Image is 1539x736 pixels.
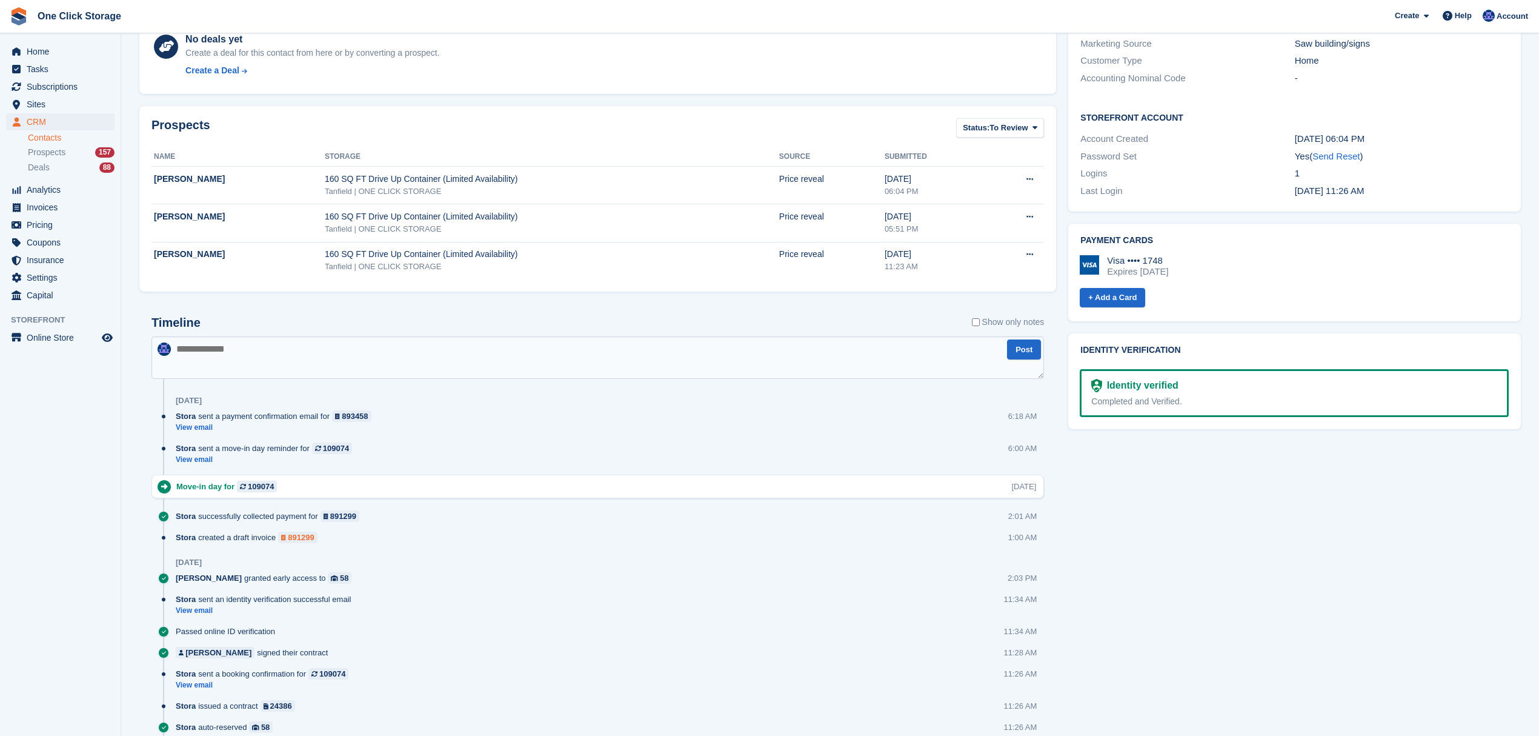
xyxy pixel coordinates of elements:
[151,147,325,167] th: Name
[1080,184,1294,198] div: Last Login
[6,287,115,304] a: menu
[278,532,317,543] a: 891299
[28,162,50,173] span: Deals
[1295,72,1509,85] div: -
[1080,54,1294,68] div: Customer Type
[340,572,348,584] div: 58
[185,47,439,59] div: Create a deal for this contact from here or by converting a prospect.
[885,186,985,198] div: 06:04 PM
[10,7,28,25] img: stora-icon-8386f47178a22dfd0bd8f6a31ec36ba5ce8667c1dd55bd0f319d3a0aa187defe.svg
[963,122,989,134] span: Status:
[1309,151,1363,161] span: ( )
[325,173,779,186] div: 160 SQ FT Drive Up Container (Limited Availability)
[1107,255,1168,266] div: Visa •••• 1748
[325,147,779,167] th: Storage
[1080,132,1294,146] div: Account Created
[972,316,1045,329] label: Show only notes
[1008,572,1037,584] div: 2:03 PM
[154,248,325,261] div: [PERSON_NAME]
[176,594,196,605] span: Stora
[288,532,314,543] div: 891299
[176,410,377,422] div: sent a payment confirmation email for
[6,199,115,216] a: menu
[176,532,196,543] span: Stora
[99,162,115,173] div: 88
[885,173,985,186] div: [DATE]
[185,64,239,77] div: Create a Deal
[176,455,358,465] a: View email
[158,343,171,356] img: Thomas
[27,181,99,198] span: Analytics
[100,330,115,345] a: Preview store
[1003,626,1037,637] div: 11:34 AM
[1080,167,1294,181] div: Logins
[330,510,356,522] div: 891299
[27,329,99,346] span: Online Store
[261,700,295,712] a: 24386
[27,287,99,304] span: Capital
[27,216,99,233] span: Pricing
[1295,186,1364,196] time: 2025-09-19 10:26:31 UTC
[176,647,334,658] div: signed their contract
[27,43,99,60] span: Home
[28,161,115,174] a: Deals 88
[325,186,779,198] div: Tanfield | ONE CLICK STORAGE
[325,223,779,235] div: Tanfield | ONE CLICK STORAGE
[1003,700,1037,712] div: 11:26 AM
[28,147,65,158] span: Prospects
[176,410,196,422] span: Stora
[1312,151,1360,161] a: Send Reset
[319,668,345,680] div: 109074
[1455,10,1472,22] span: Help
[325,248,779,261] div: 160 SQ FT Drive Up Container (Limited Availability)
[176,668,196,680] span: Stora
[176,510,365,522] div: successfully collected payment for
[6,269,115,286] a: menu
[176,481,283,492] div: Move-in day for
[1080,346,1509,355] h2: Identity verification
[176,510,196,522] span: Stora
[27,96,99,113] span: Sites
[95,147,115,158] div: 157
[11,314,121,326] span: Storefront
[185,32,439,47] div: No deals yet
[1497,10,1528,22] span: Account
[308,668,348,680] a: 109074
[6,329,115,346] a: menu
[249,721,273,733] a: 58
[1003,668,1037,680] div: 11:26 AM
[312,443,352,454] a: 109074
[176,572,242,584] span: [PERSON_NAME]
[6,78,115,95] a: menu
[1295,167,1509,181] div: 1
[1295,54,1509,68] div: Home
[885,248,985,261] div: [DATE]
[1008,510,1037,522] div: 2:01 AM
[1102,378,1178,393] div: Identity verified
[1008,443,1037,454] div: 6:00 AM
[27,113,99,130] span: CRM
[27,78,99,95] span: Subscriptions
[1395,10,1419,22] span: Create
[342,410,368,422] div: 893458
[1003,647,1037,658] div: 11:28 AM
[1483,10,1495,22] img: Thomas
[779,147,885,167] th: Source
[176,721,279,733] div: auto-reserved
[6,252,115,269] a: menu
[176,396,202,406] div: [DATE]
[1107,266,1168,277] div: Expires [DATE]
[1080,111,1509,123] h2: Storefront Account
[176,647,254,658] a: [PERSON_NAME]
[33,6,126,26] a: One Click Storage
[328,572,351,584] a: 58
[321,510,360,522] a: 891299
[972,316,980,329] input: Show only notes
[1008,410,1037,422] div: 6:18 AM
[779,210,885,223] div: Price reveal
[27,269,99,286] span: Settings
[1008,532,1037,543] div: 1:00 AM
[28,146,115,159] a: Prospects 157
[176,558,202,567] div: [DATE]
[6,61,115,78] a: menu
